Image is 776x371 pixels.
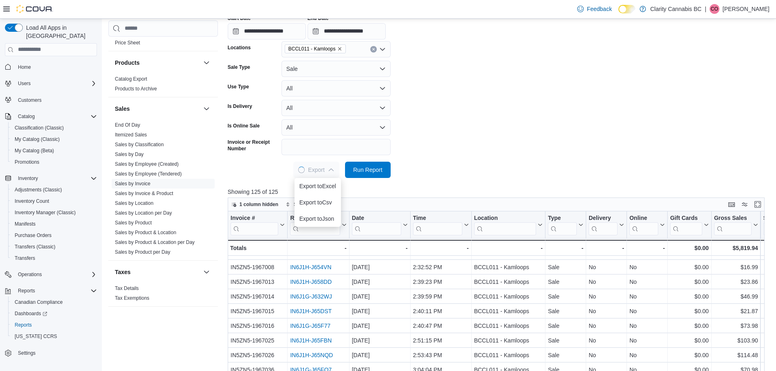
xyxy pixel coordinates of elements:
button: Classification (Classic) [8,122,100,134]
label: Invoice or Receipt Number [228,139,278,152]
button: Inventory [15,173,41,183]
button: Purchase Orders [8,230,100,241]
button: Users [15,79,34,88]
div: Location [474,214,536,235]
div: [DATE] [352,248,407,257]
div: 2:39:59 PM [413,292,468,301]
button: Online [629,214,665,235]
label: Is Online Sale [228,123,260,129]
div: IN5ZN5-1967013 [231,277,285,287]
div: $46.99 [714,292,758,301]
span: Settings [15,348,97,358]
a: Settings [15,348,39,358]
div: - [352,243,407,253]
span: Price Sheet [115,40,140,46]
a: IN6J1G-J632WJ [290,293,332,300]
button: Reports [8,319,100,331]
div: No [589,262,624,272]
div: [DATE] [352,306,407,316]
div: Delivery [589,214,618,222]
div: IN5ZN5-1967008 [231,262,285,272]
button: Sort fields [282,200,319,209]
button: Inventory [2,173,100,184]
a: Sales by Invoice [115,181,150,187]
div: Time [413,214,462,222]
div: No [589,336,624,345]
a: Sales by Day [115,151,144,157]
span: Dark Mode [618,13,619,14]
span: Purchase Orders [11,231,97,240]
button: Manifests [8,218,100,230]
a: Sales by Product per Day [115,249,170,255]
input: Dark Mode [618,5,635,13]
span: CO [711,4,718,14]
a: IN6J1H-J65FBN [290,337,332,344]
div: No [589,321,624,331]
div: $73.98 [714,321,758,331]
div: No [629,336,665,345]
button: Location [474,214,543,235]
a: IN6J1H-J654VN [290,264,331,270]
button: [US_STATE] CCRS [8,331,100,342]
div: No [629,306,665,316]
button: 1 column hidden [228,200,281,209]
span: Manifests [15,221,35,227]
a: Tax Exemptions [115,295,149,301]
div: Pricing [108,38,218,51]
div: $0.00 [670,243,709,253]
span: Sort fields [294,201,315,208]
div: [DATE] [352,292,407,301]
label: Locations [228,44,251,51]
div: 2:39:23 PM [413,277,468,287]
button: Run Report [345,162,391,178]
span: Inventory [15,173,97,183]
span: Sales by Invoice & Product [115,190,173,197]
div: - [629,243,665,253]
span: Inventory Manager (Classic) [15,209,76,216]
div: Invoice # [231,214,278,222]
span: Tax Details [115,285,139,292]
span: Loading [297,165,306,174]
div: BCCL011 - Kamloops [474,292,543,301]
span: Sales by Invoice [115,180,150,187]
a: Sales by Employee (Tendered) [115,171,182,177]
div: IN5ZN5-1967025 [231,336,285,345]
div: BCCL011 - Kamloops [474,336,543,345]
span: Sales by Day [115,151,144,158]
div: - [548,243,583,253]
span: Sales by Product [115,220,152,226]
div: $21.87 [714,306,758,316]
button: Remove BCCL011 - Kamloops from selection in this group [337,46,342,51]
div: Type [548,214,577,222]
button: My Catalog (Beta) [8,145,100,156]
span: Classification (Classic) [15,125,64,131]
button: LoadingExport [293,162,339,178]
button: Customers [2,94,100,106]
div: IN5ZN5-1967016 [231,321,285,331]
div: Date [352,214,401,222]
label: Is Delivery [228,103,252,110]
button: Clear input [370,46,377,53]
a: Sales by Employee (Created) [115,161,179,167]
div: BCCL011 - Kamloops [474,262,543,272]
div: Sale [548,277,583,287]
span: Products to Archive [115,86,157,92]
button: Display options [740,200,750,209]
span: Catalog Export [115,76,147,82]
span: My Catalog (Beta) [15,147,54,154]
a: Sales by Location per Day [115,210,172,216]
button: Open list of options [379,46,386,53]
span: Canadian Compliance [11,297,97,307]
div: No [589,306,624,316]
a: Sales by Location [115,200,154,206]
div: Totals [230,243,285,253]
span: End Of Day [115,122,140,128]
div: No [589,248,624,257]
a: Inventory Manager (Classic) [11,208,79,217]
span: Classification (Classic) [11,123,97,133]
a: IN6J1H-J65DST [290,308,332,314]
a: Dashboards [11,309,51,318]
span: Transfers (Classic) [15,244,55,250]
